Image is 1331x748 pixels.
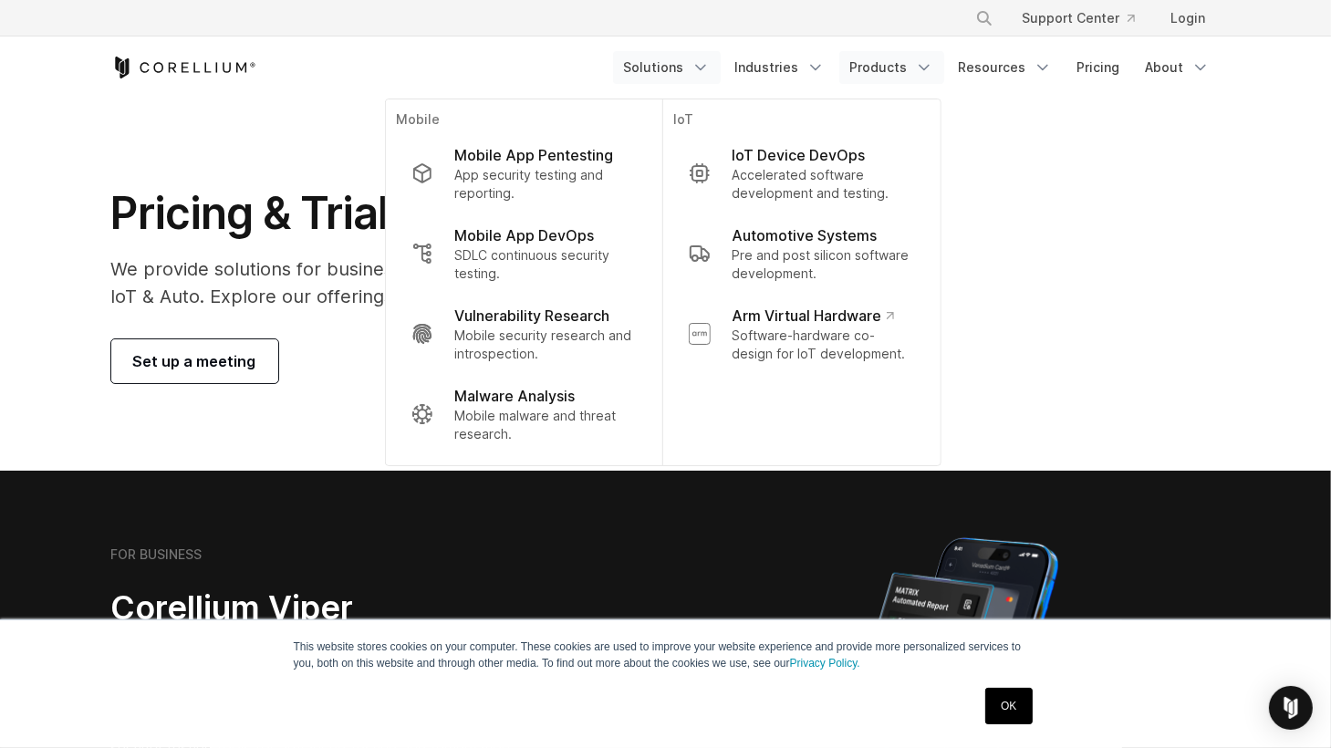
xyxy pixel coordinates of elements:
a: Login [1157,2,1221,35]
a: Vulnerability Research Mobile security research and introspection. [396,294,650,374]
a: Set up a meeting [111,339,278,383]
a: OK [985,688,1032,724]
div: Open Intercom Messenger [1269,686,1313,730]
p: Pre and post silicon software development. [732,246,914,283]
p: Automotive Systems [732,224,877,246]
a: Solutions [613,51,721,84]
a: Arm Virtual Hardware Software-hardware co-design for IoT development. [673,294,929,374]
a: Malware Analysis Mobile malware and threat research. [396,374,650,454]
p: Mobile App DevOps [454,224,594,246]
h2: Corellium Viper [111,587,578,629]
h1: Pricing & Trials [111,186,838,241]
div: Navigation Menu [613,51,1221,84]
a: Pricing [1066,51,1131,84]
p: Mobile [396,110,650,133]
p: Mobile malware and threat research. [454,407,636,443]
p: We provide solutions for businesses, research teams, community individuals, and IoT & Auto. Explo... [111,255,838,310]
h6: FOR BUSINESS [111,546,203,563]
p: Arm Virtual Hardware [732,305,893,327]
a: Privacy Policy. [790,657,860,670]
span: Set up a meeting [133,350,256,372]
p: Mobile security research and introspection. [454,327,636,363]
p: Software-hardware co-design for IoT development. [732,327,914,363]
p: Mobile App Pentesting [454,144,613,166]
p: Vulnerability Research [454,305,609,327]
div: Navigation Menu [953,2,1221,35]
p: SDLC continuous security testing. [454,246,636,283]
a: Products [839,51,944,84]
p: App security testing and reporting. [454,166,636,203]
a: Mobile App DevOps SDLC continuous security testing. [396,213,650,294]
p: Malware Analysis [454,385,575,407]
a: About [1135,51,1221,84]
p: Accelerated software development and testing. [732,166,914,203]
button: Search [968,2,1001,35]
p: This website stores cookies on your computer. These cookies are used to improve your website expe... [294,639,1038,671]
p: IoT [673,110,929,133]
a: IoT Device DevOps Accelerated software development and testing. [673,133,929,213]
a: Mobile App Pentesting App security testing and reporting. [396,133,650,213]
a: Automotive Systems Pre and post silicon software development. [673,213,929,294]
a: Support Center [1008,2,1149,35]
a: Corellium Home [111,57,256,78]
a: Resources [948,51,1063,84]
a: Industries [724,51,836,84]
p: IoT Device DevOps [732,144,865,166]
